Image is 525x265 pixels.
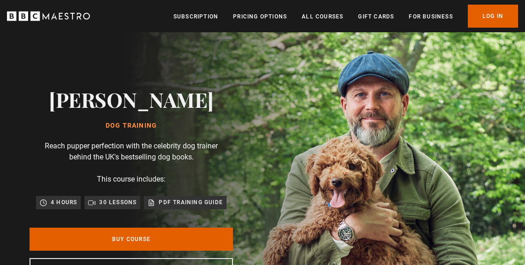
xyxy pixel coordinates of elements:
[7,9,90,23] svg: BBC Maestro
[49,122,214,130] h1: Dog Training
[173,5,518,28] nav: Primary
[99,198,137,207] p: 30 lessons
[173,12,218,21] a: Subscription
[233,12,287,21] a: Pricing Options
[39,141,224,163] p: Reach pupper perfection with the celebrity dog trainer behind the UK's bestselling dog books.
[49,88,214,111] h2: [PERSON_NAME]
[358,12,394,21] a: Gift Cards
[409,12,453,21] a: For business
[97,174,166,185] p: This course includes:
[159,198,223,207] p: PDF training guide
[302,12,343,21] a: All Courses
[468,5,518,28] a: Log In
[51,198,77,207] p: 4 hours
